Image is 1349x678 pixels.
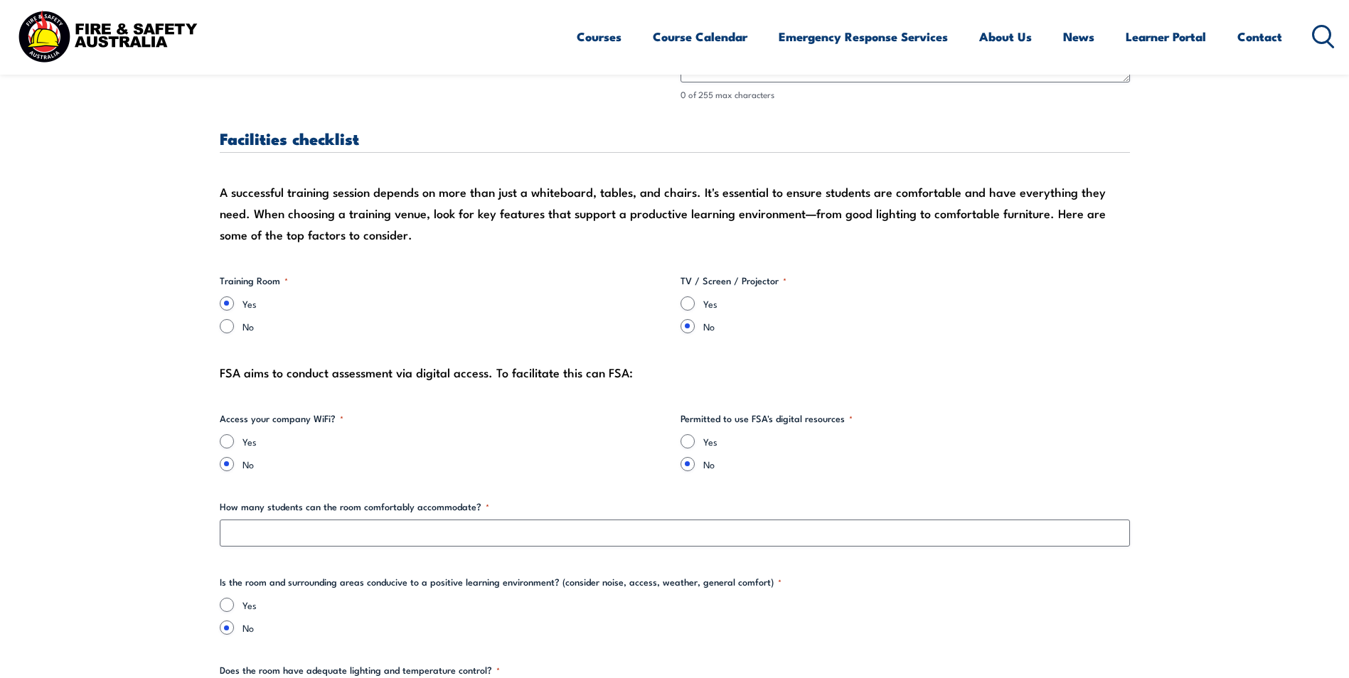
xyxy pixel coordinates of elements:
div: 0 of 255 max characters [681,88,1130,102]
label: Yes [242,434,669,448]
label: Yes [703,434,1130,448]
label: No [703,319,1130,333]
label: No [703,457,1130,471]
legend: Training Room [220,274,288,288]
label: No [242,319,669,333]
div: A successful training session depends on more than just a whiteboard, tables, and chairs. It's es... [220,181,1130,245]
legend: Permitted to use FSA's digital resources [681,411,853,426]
label: No [242,457,669,471]
div: FSA aims to conduct assessment via digital access. To facilitate this can FSA: [220,362,1130,383]
a: News [1063,18,1094,55]
label: No [242,620,1130,635]
legend: Does the room have adequate lighting and temperature control? [220,663,500,677]
a: About Us [979,18,1032,55]
label: Yes [242,598,1130,612]
legend: Is the room and surrounding areas conducive to a positive learning environment? (consider noise, ... [220,575,782,589]
label: Yes [703,296,1130,311]
h3: Facilities checklist [220,130,1130,146]
a: Emergency Response Services [779,18,948,55]
label: How many students can the room comfortably accommodate? [220,500,1130,514]
a: Courses [577,18,622,55]
legend: TV / Screen / Projector [681,274,787,288]
a: Course Calendar [653,18,747,55]
label: Yes [242,296,669,311]
legend: Access your company WiFi? [220,411,343,426]
a: Learner Portal [1126,18,1206,55]
a: Contact [1237,18,1282,55]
